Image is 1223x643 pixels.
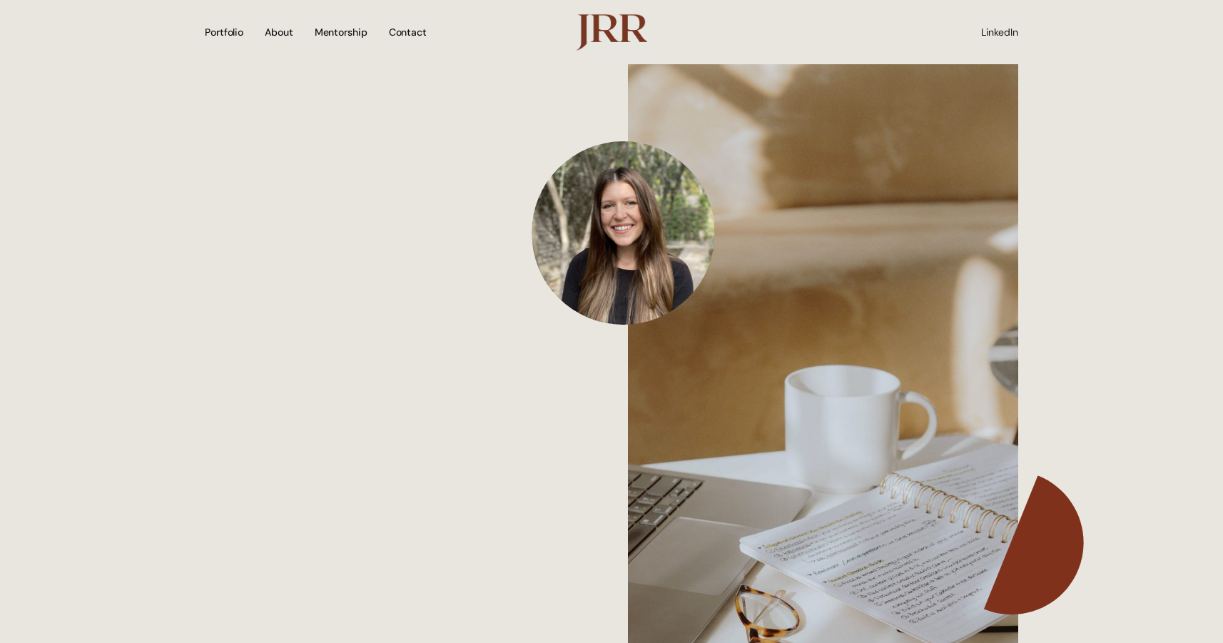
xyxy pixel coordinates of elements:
[265,8,293,56] a: About
[576,14,647,50] img: logo
[205,8,530,56] nav: Menu
[315,8,367,56] a: Mentorship
[389,8,427,56] a: Contact
[205,8,243,56] a: Portfolio
[981,26,1018,38] a: LinkedIn
[532,126,715,340] img: headshot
